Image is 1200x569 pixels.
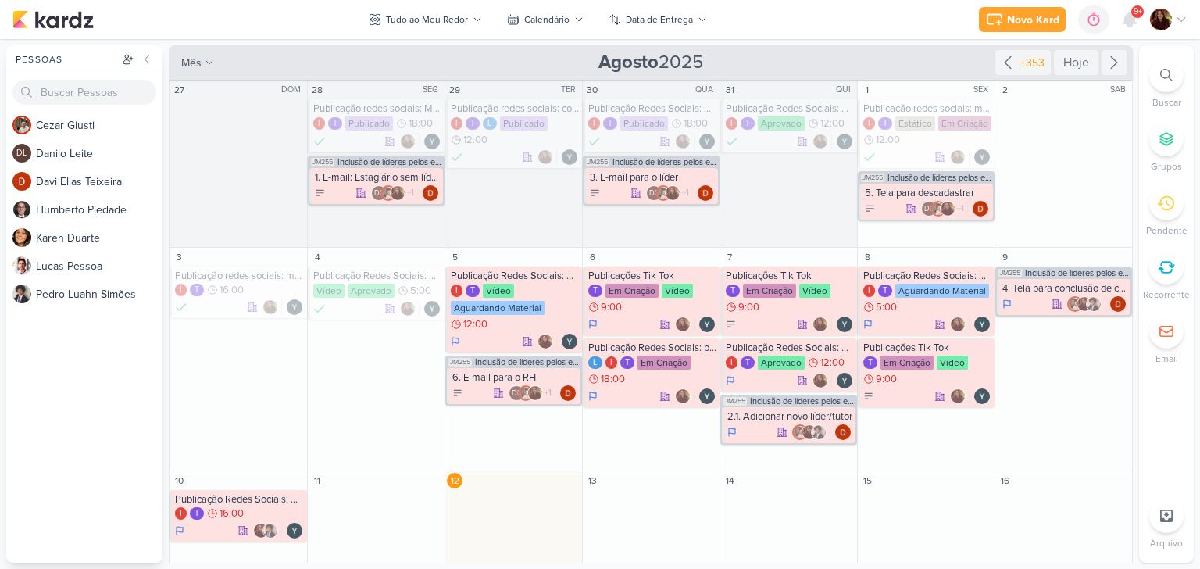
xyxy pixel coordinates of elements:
div: T [863,356,877,369]
div: Danilo Leite [921,201,937,217]
img: Cezar Giusti [12,116,31,134]
div: +353 [1017,55,1048,71]
img: Jaqueline Molina [950,317,966,332]
div: Em Criação [743,284,796,298]
div: Aprovado [348,284,395,298]
div: 29 [447,82,462,98]
span: 12:00 [820,118,845,129]
div: Em Criação [880,356,934,370]
div: 2 [997,82,1012,98]
img: Jaqueline Molina [802,424,817,440]
p: Arquivo [1150,536,1183,550]
div: 27 [171,82,187,98]
div: Responsável: Yasmin Marchiori [699,388,715,404]
span: JM255 [586,158,609,166]
div: 5. Tela para descadastrar [865,187,990,199]
span: 9:00 [738,302,759,313]
span: 16:00 [220,508,244,519]
div: L [483,117,497,130]
div: 28 [309,82,325,98]
div: Estático [895,116,935,131]
img: Humberto Piedade [12,200,31,219]
div: Em Criação [938,116,991,131]
div: T [878,284,892,297]
div: 1. E-mail: Estagiário sem líder/tutor (para o estagiário) [315,171,440,184]
div: D a n i l o L e i t e [36,145,162,162]
div: Colaboradores: Jaqueline Molina [675,317,695,332]
img: Jaqueline Molina [1077,296,1092,312]
div: Publicação Redes Sociais: Dica de entrevista de estágio [726,102,854,115]
img: Yasmin Marchiori [424,134,440,149]
input: Buscar Pessoas [12,80,156,105]
div: Colaboradores: Cezar Giusti, Jaqueline Molina, Pedro Luahn Simões [792,424,830,440]
div: Aprovado [758,356,805,370]
div: Publicação Redes Sociais: Mês do estagiário/dica [451,270,579,282]
div: Publicacão redes sociais: mês do estagiário [863,102,991,115]
img: Cezar Giusti [380,185,396,201]
div: 9 [997,249,1012,265]
button: Novo Kard [979,7,1066,32]
div: Publicação Redes Sociais: meme [175,493,304,506]
div: 30 [584,82,600,98]
span: Inclusão de líderes pelos estagiários [475,358,579,367]
div: I [726,117,737,130]
span: JM255 [448,358,472,367]
img: Jaqueline Molina [1150,9,1172,30]
div: Colaboradores: Danilo Leite, Cezar Giusti, Jaqueline Molina, Pedro Luahn Simões [921,201,968,217]
img: Yasmin Marchiori [287,299,302,315]
div: 10 [171,473,187,488]
img: Yasmin Marchiori [837,373,852,388]
span: 18:00 [601,374,625,385]
img: Jaqueline Molina [675,134,691,149]
div: I [605,356,617,369]
span: 9:00 [876,374,897,385]
p: DL [16,149,27,158]
div: Publicação Redes Sociais: Marshmallow na Fogueira [313,270,441,282]
div: Em Andamento [588,318,598,331]
img: Lucas Pessoa [12,256,31,275]
img: Jaqueline Molina [675,388,691,404]
div: Publicado [500,116,548,131]
div: Colaboradores: Jaqueline Molina [675,388,695,404]
p: Buscar [1152,95,1181,109]
div: 2.1. Adicionar novo líder/tutor [727,410,852,423]
div: DOM [281,84,305,96]
img: Jaqueline Molina [537,334,553,349]
div: Publicação Redes Sociais: prévia vídeo Faria Lima [588,342,716,354]
div: Publicações Tik Tok [726,270,854,282]
p: DL [374,190,384,198]
li: Ctrl + F [1139,58,1194,109]
img: Karen Duarte [12,228,31,247]
div: 15 [859,473,875,488]
div: Novo Kard [1007,12,1059,28]
div: I [175,284,187,296]
div: Em Andamento [863,318,873,331]
div: Responsável: Yasmin Marchiori [837,134,852,149]
div: H u m b e r t o P i e d a d e [36,202,162,218]
div: Finalizado [451,149,463,165]
div: 16 [997,473,1012,488]
div: Vídeo [799,284,830,298]
img: Jaqueline Molina [400,134,416,149]
img: Yasmin Marchiori [837,317,852,332]
div: Danilo Leite [509,385,524,401]
div: Responsável: Yasmin Marchiori [837,373,852,388]
div: Colaboradores: Danilo Leite, Cezar Giusti, Jaqueline Molina, Pedro Luahn Simões [371,185,418,201]
img: Jaqueline Molina [253,523,269,539]
div: 31 [722,82,737,98]
div: I [863,117,875,130]
div: Responsável: Yasmin Marchiori [424,301,440,317]
span: Inclusão de líderes pelos estagiários [1025,269,1129,277]
div: Em Andamento [588,390,598,403]
img: Jaqueline Molina [537,149,553,165]
div: Responsável: Yasmin Marchiori [562,334,577,349]
div: T [620,356,634,369]
div: Responsável: Davi Elias Teixeira [423,185,438,201]
img: Jaqueline Molina [940,201,955,217]
img: Yasmin Marchiori [974,388,990,404]
div: Vídeo [313,284,345,298]
p: Grupos [1151,159,1182,174]
div: Responsável: Yasmin Marchiori [837,317,852,332]
div: Responsável: Yasmin Marchiori [562,149,577,165]
img: Yasmin Marchiori [974,149,990,165]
